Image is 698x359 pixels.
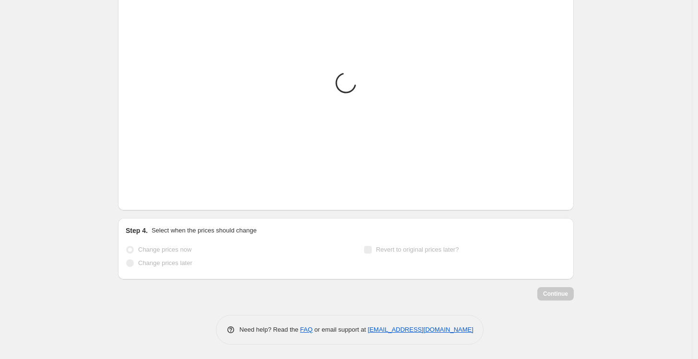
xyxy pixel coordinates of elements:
span: Need help? Read the [239,326,300,333]
p: Select when the prices should change [152,226,257,235]
h2: Step 4. [126,226,148,235]
a: FAQ [300,326,313,333]
span: Revert to original prices later? [376,246,459,253]
span: Change prices later [138,259,192,266]
span: or email support at [313,326,368,333]
span: Change prices now [138,246,191,253]
a: [EMAIL_ADDRESS][DOMAIN_NAME] [368,326,473,333]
